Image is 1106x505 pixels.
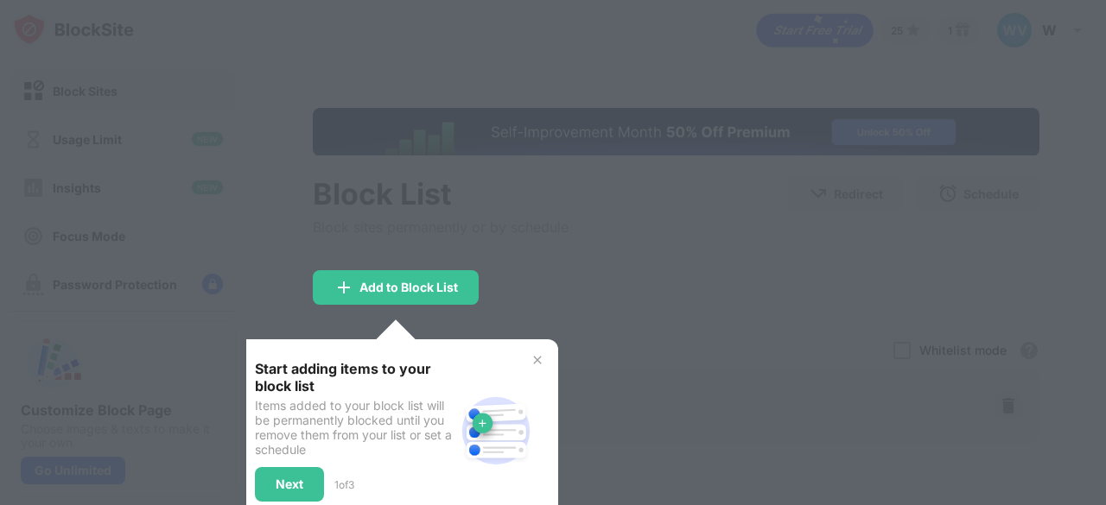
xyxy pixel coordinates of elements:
div: Items added to your block list will be permanently blocked until you remove them from your list o... [255,398,454,457]
div: Start adding items to your block list [255,360,454,395]
img: block-site.svg [454,389,537,472]
div: Next [276,477,303,491]
img: x-button.svg [531,353,544,367]
div: Add to Block List [359,281,458,294]
div: 1 of 3 [334,478,354,491]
